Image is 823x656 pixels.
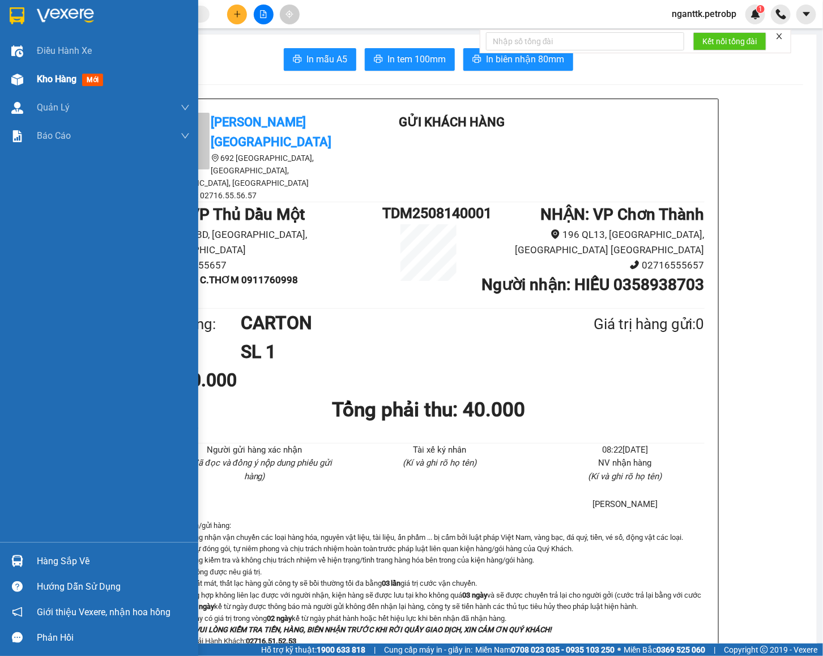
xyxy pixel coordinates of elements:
li: [PERSON_NAME] [546,498,704,512]
li: VP VP Thủ Dầu Một [6,80,78,92]
i: (Kí và ghi rõ họ tên) [589,471,662,482]
p: _ Hàng gửi không được nêu giá trị. [153,566,705,578]
span: phone [630,260,639,270]
div: Phản hồi [37,629,190,646]
span: nganttk.petrobp [663,7,745,21]
div: DỄ VỠ [153,425,705,443]
b: [PERSON_NAME][GEOGRAPHIC_DATA] [211,115,332,149]
p: _ Trong trường hợp không liên lạc được với người nhận, kiện hàng sẽ được lưu tại kho không quá và... [153,590,705,613]
span: Kho hàng [37,74,76,84]
span: 1 [758,5,762,13]
button: printerIn mẫu A5 [284,48,356,71]
b: Người nhận : HIẾU 0358938703 [481,275,704,294]
strong: 1900 633 818 [317,645,365,654]
span: caret-down [801,9,812,19]
li: 658 ĐLBD, [GEOGRAPHIC_DATA], [GEOGRAPHIC_DATA] [153,227,383,257]
li: 02716555657 [153,258,383,273]
strong: 03 lần [382,579,401,587]
strong: 07 ngày [189,602,214,611]
span: printer [293,54,302,65]
span: aim [285,10,293,18]
span: file-add [259,10,267,18]
b: NHẬN : VP Chơn Thành [540,205,704,224]
strong: 02 ngày [267,614,292,623]
b: GỬI : VP Thủ Dầu Một [153,205,305,224]
h1: TDM2508140001 [382,202,474,224]
i: (Kí và ghi rõ họ tên) [403,458,476,468]
li: 196 QL13, [GEOGRAPHIC_DATA], [GEOGRAPHIC_DATA] [GEOGRAPHIC_DATA] [475,227,705,257]
strong: 0369 525 060 [656,645,705,654]
strong: QUÝ KHÁCH VUI LÒNG KIỂM TRA TIỀN, HÀNG, BIÊN NHẬN TRƯỚC KHI RỜI QUẦY GIAO DỊCH, XIN CẢM ƠN QUÝ KH... [153,625,552,634]
sup: 1 [757,5,765,13]
img: warehouse-icon [11,102,23,114]
b: Gửi khách hàng [399,115,505,129]
span: printer [374,54,383,65]
img: logo-vxr [10,7,24,24]
span: Quản Lý [37,100,70,114]
p: _ Khi xảy ra mất mát, thất lạc hàng gửi công ty sẽ bồi thường tối đa bằng giá trị cước vận chuyển. [153,578,705,589]
span: printer [472,54,481,65]
button: printerIn biên nhận 80mm [463,48,573,71]
h1: Tổng phải thu: 40.000 [153,394,705,425]
span: Cung cấp máy in - giấy in: [384,644,472,656]
p: _ Công ty không kiểm tra và không chịu trách nhiệm về hiện trạng/tình trang hàng hóa bên trong củ... [153,555,705,566]
li: Hàng hoá: 02716.55.56.57 [153,189,357,202]
p: • Hotline Vận tải Hành Khách: [153,636,705,647]
img: warehouse-icon [11,45,23,57]
img: phone-icon [776,9,786,19]
span: Báo cáo [37,129,71,143]
img: warehouse-icon [11,555,23,567]
button: aim [280,5,300,24]
div: CC 40.000 [153,366,335,394]
b: Người gửi : C.THƠM 0911760998 [153,274,299,286]
span: copyright [760,646,768,654]
span: In mẫu A5 [306,52,347,66]
li: 08:22[DATE] [546,444,704,457]
span: down [181,131,190,140]
p: _ Công ty không nhận vận chuyển các loại hàng hóa, nguyên vật liệu, tài liệu, ấn phẩm ... bị cấm ... [153,532,705,543]
button: file-add [254,5,274,24]
strong: 03 ngày [462,591,487,599]
li: Tài xế ký nhân [361,444,519,457]
p: _ Quý Khách tự đóng gói, tự niêm phong và chịu trách nhiệm hoàn toàn trước pháp luật liên quan ki... [153,543,705,555]
span: Hỗ trợ kỹ thuật: [261,644,365,656]
button: printerIn tem 100mm [365,48,455,71]
span: In biên nhận 80mm [486,52,564,66]
span: environment [551,229,560,239]
button: plus [227,5,247,24]
span: In tem 100mm [387,52,446,66]
span: plus [233,10,241,18]
img: warehouse-icon [11,74,23,86]
li: [PERSON_NAME][GEOGRAPHIC_DATA] [6,6,164,67]
h1: SL 1 [241,338,539,366]
span: | [714,644,715,656]
li: Người gửi hàng xác nhận [176,444,334,457]
span: down [181,103,190,112]
span: environment [211,154,219,162]
span: Điều hành xe [37,44,92,58]
div: Hàng sắp về [37,553,190,570]
span: question-circle [12,581,23,592]
span: close [775,32,783,40]
div: Giá trị hàng gửi: 0 [539,313,704,336]
span: Giới thiệu Vexere, nhận hoa hồng [37,605,170,619]
p: _ Biên nhận này có giá trị trong vòng kể từ ngày phát hành hoặc hết hiệu lực khi bên nhận đã nhận... [153,613,705,624]
h1: CARTON [241,309,539,337]
span: ⚪️ [617,648,621,652]
span: message [12,632,23,643]
img: icon-new-feature [750,9,761,19]
strong: 02716.51.52.53 [246,637,297,645]
img: solution-icon [11,130,23,142]
span: Miền Bắc [624,644,705,656]
span: | [374,644,376,656]
li: 02716555657 [475,258,705,273]
i: (Tôi đã đọc và đồng ý nộp dung phiếu gửi hàng) [177,458,332,482]
button: caret-down [796,5,816,24]
li: 692 [GEOGRAPHIC_DATA], [GEOGRAPHIC_DATA], [GEOGRAPHIC_DATA], [GEOGRAPHIC_DATA] [153,152,357,189]
span: Miền Nam [475,644,615,656]
strong: 0708 023 035 - 0935 103 250 [511,645,615,654]
span: Kết nối tổng đài [702,35,757,48]
input: Nhập số tổng đài [486,32,684,50]
div: Hướng dẫn sử dụng [37,578,190,595]
li: VP VP Chơn Thành [78,80,151,92]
